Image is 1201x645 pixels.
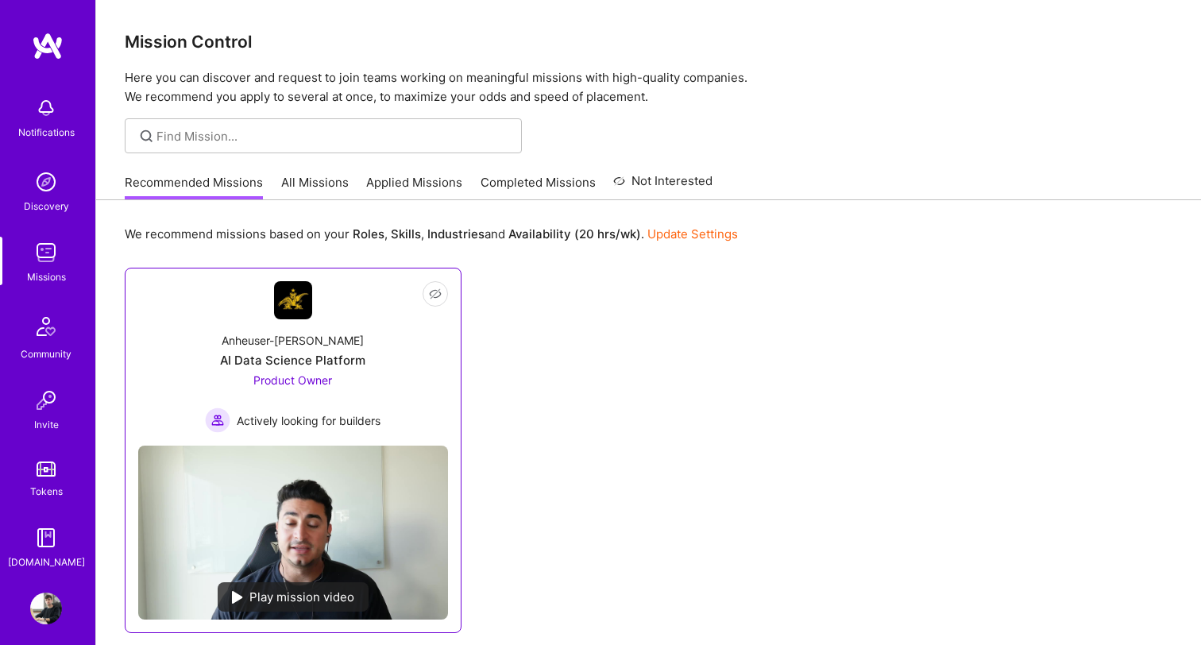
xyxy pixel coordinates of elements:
[37,462,56,477] img: tokens
[281,174,349,200] a: All Missions
[222,332,364,349] div: Anheuser-[PERSON_NAME]
[26,593,66,624] a: User Avatar
[237,412,380,429] span: Actively looking for builders
[429,288,442,300] i: icon EyeClosed
[125,174,263,200] a: Recommended Missions
[27,268,66,285] div: Missions
[30,593,62,624] img: User Avatar
[30,384,62,416] img: Invite
[508,226,641,241] b: Availability (20 hrs/wk)
[232,591,243,604] img: play
[30,483,63,500] div: Tokens
[391,226,421,241] b: Skills
[138,281,448,433] a: Company LogoAnheuser-[PERSON_NAME]AI Data Science PlatformProduct Owner Actively looking for buil...
[156,128,510,145] input: Find Mission...
[125,68,1172,106] p: Here you can discover and request to join teams working on meaningful missions with high-quality ...
[24,198,69,214] div: Discovery
[253,373,332,387] span: Product Owner
[366,174,462,200] a: Applied Missions
[218,582,369,612] div: Play mission video
[125,226,738,242] p: We recommend missions based on your , , and .
[30,522,62,554] img: guide book
[27,307,65,346] img: Community
[647,226,738,241] a: Update Settings
[125,32,1172,52] h3: Mission Control
[30,166,62,198] img: discovery
[274,281,312,319] img: Company Logo
[34,416,59,433] div: Invite
[8,554,85,570] div: [DOMAIN_NAME]
[427,226,485,241] b: Industries
[21,346,71,362] div: Community
[220,352,365,369] div: AI Data Science Platform
[32,32,64,60] img: logo
[481,174,596,200] a: Completed Missions
[613,172,712,200] a: Not Interested
[138,446,448,620] img: No Mission
[18,124,75,141] div: Notifications
[30,237,62,268] img: teamwork
[353,226,384,241] b: Roles
[205,407,230,433] img: Actively looking for builders
[137,127,156,145] i: icon SearchGrey
[30,92,62,124] img: bell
